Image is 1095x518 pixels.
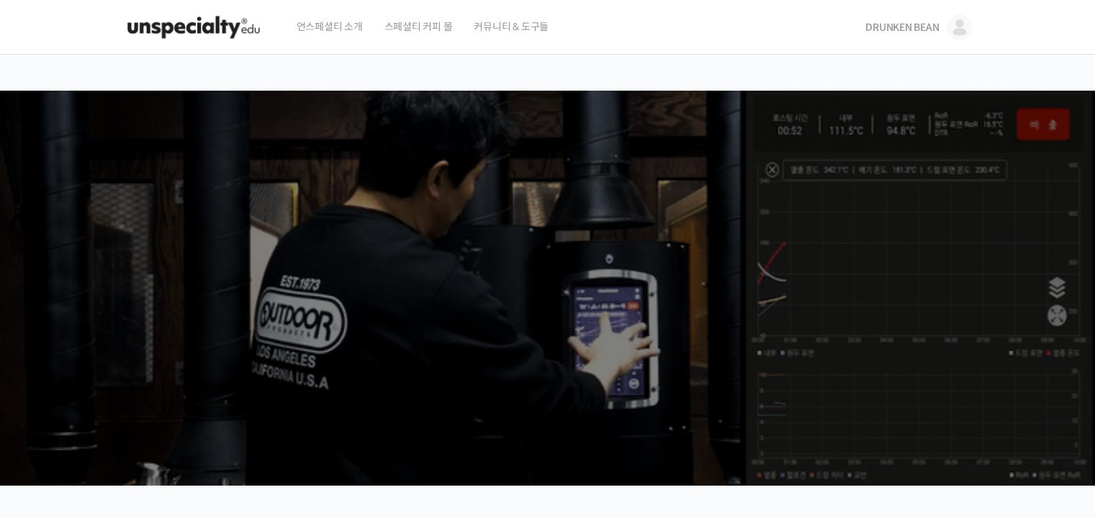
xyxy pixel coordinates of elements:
[14,299,1081,319] p: 시간과 장소에 구애받지 않고, 검증된 커리큘럼으로
[14,220,1081,293] p: [PERSON_NAME]을 다하는 당신을 위해, 최고와 함께 만든 커피 클래스
[865,21,939,34] span: DRUNKEN BEAN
